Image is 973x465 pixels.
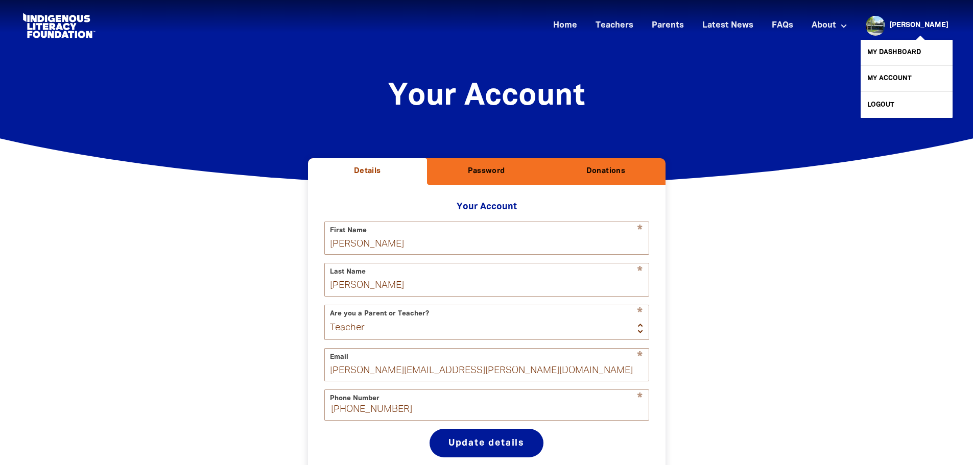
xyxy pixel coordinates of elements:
a: Teachers [589,17,639,34]
i: Required [637,393,643,404]
a: My Account [861,66,953,91]
a: Logout [861,92,953,117]
h2: Password [435,166,538,177]
button: Details [308,158,427,185]
a: My Dashboard [861,40,953,65]
a: Latest News [696,17,760,34]
button: Donations [546,158,665,185]
a: FAQs [766,17,799,34]
button: Update details [430,429,543,457]
a: Home [547,17,583,34]
a: Parents [646,17,690,34]
a: [PERSON_NAME] [889,22,948,29]
h2: Your Account [324,201,649,213]
a: About [805,17,853,34]
h2: Donations [554,166,657,177]
h2: Details [316,166,419,177]
button: Password [427,158,546,185]
span: Your Account [388,83,585,111]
